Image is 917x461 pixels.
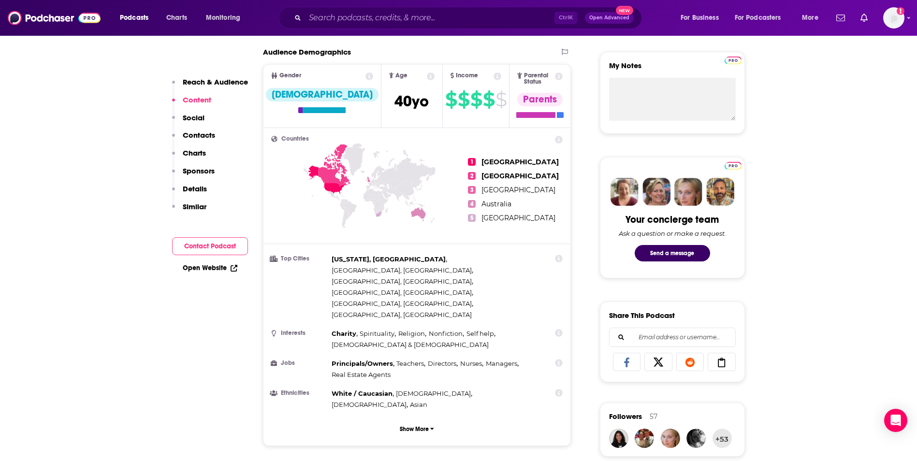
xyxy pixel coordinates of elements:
[468,186,476,194] span: 3
[166,11,187,25] span: Charts
[332,399,408,410] span: ,
[456,72,478,79] span: Income
[332,255,446,263] span: [US_STATE], [GEOGRAPHIC_DATA]
[271,420,563,438] button: Show More
[332,276,473,287] span: ,
[398,328,426,339] span: ,
[524,72,553,85] span: Parental Status
[206,11,240,25] span: Monitoring
[635,429,654,448] a: Wandabee
[332,360,393,367] span: Principals/Owners
[183,184,207,193] p: Details
[172,130,215,148] button: Contacts
[481,214,555,222] span: [GEOGRAPHIC_DATA]
[609,429,628,448] img: sheba
[468,200,476,208] span: 4
[172,166,215,184] button: Sponsors
[332,358,394,369] span: ,
[554,12,577,24] span: Ctrl K
[332,300,472,307] span: [GEOGRAPHIC_DATA], [GEOGRAPHIC_DATA]
[460,360,482,367] span: Nurses
[458,92,469,107] span: $
[332,265,473,276] span: ,
[884,409,907,432] div: Open Intercom Messenger
[676,353,704,371] a: Share on Reddit
[271,256,328,262] h3: Top Cities
[172,95,211,113] button: Content
[617,328,728,346] input: Email address or username...
[481,186,555,194] span: [GEOGRAPHIC_DATA]
[271,330,328,336] h3: Interests
[686,429,706,448] img: cristinamdr
[486,360,517,367] span: Managers
[883,7,904,29] span: Logged in as AlexMerceron
[735,11,781,25] span: For Podcasters
[674,10,731,26] button: open menu
[611,178,639,206] img: Sydney Profile
[183,130,215,140] p: Contacts
[396,389,471,397] span: [DEMOGRAPHIC_DATA]
[332,254,447,265] span: ,
[199,10,253,26] button: open menu
[589,15,629,20] span: Open Advanced
[635,245,710,261] button: Send a message
[428,358,458,369] span: ,
[616,6,633,15] span: New
[120,11,148,25] span: Podcasts
[396,360,424,367] span: Teachers
[266,88,378,101] div: [DEMOGRAPHIC_DATA]
[609,412,642,421] span: Followers
[470,92,482,107] span: $
[674,178,702,206] img: Jules Profile
[183,202,206,211] p: Similar
[172,202,206,220] button: Similar
[445,92,457,107] span: $
[468,214,476,222] span: 5
[468,172,476,180] span: 2
[609,61,736,78] label: My Notes
[332,389,393,397] span: White / Caucasian
[183,95,211,104] p: Content
[802,11,818,25] span: More
[172,237,248,255] button: Contact Podcast
[481,200,511,208] span: Australia
[725,57,742,64] img: Podchaser Pro
[585,12,634,24] button: Open AdvancedNew
[486,358,519,369] span: ,
[271,390,328,396] h3: Ethnicities
[468,158,476,166] span: 1
[263,47,351,57] h2: Audience Demographics
[332,288,472,296] span: [GEOGRAPHIC_DATA], [GEOGRAPHIC_DATA]
[183,264,237,272] a: Open Website
[183,77,248,86] p: Reach & Audience
[483,92,495,107] span: $
[466,330,494,337] span: Self help
[394,92,429,111] span: 40 yo
[271,360,328,366] h3: Jobs
[795,10,830,26] button: open menu
[706,178,734,206] img: Jon Profile
[728,10,795,26] button: open menu
[8,9,101,27] a: Podchaser - Follow, Share and Rate Podcasts
[619,230,726,237] div: Ask a question or make a request.
[642,178,670,206] img: Barbara Profile
[400,426,429,432] p: Show More
[396,388,472,399] span: ,
[725,162,742,170] img: Podchaser Pro
[466,328,495,339] span: ,
[332,330,356,337] span: Charity
[172,113,204,131] button: Social
[609,328,736,347] div: Search followers
[644,353,672,371] a: Share on X/Twitter
[883,7,904,29] button: Show profile menu
[661,429,680,448] img: JulesPodchaserCSM
[410,401,427,408] span: Asian
[713,429,732,448] button: +53
[113,10,161,26] button: open menu
[332,328,358,339] span: ,
[332,311,472,318] span: [GEOGRAPHIC_DATA], [GEOGRAPHIC_DATA]
[650,412,657,421] div: 57
[725,160,742,170] a: Pro website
